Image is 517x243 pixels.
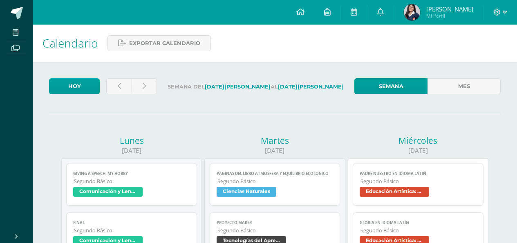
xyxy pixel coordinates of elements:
[49,78,100,94] a: Hoy
[426,12,473,19] span: Mi Perfil
[360,171,477,176] span: Padre Nuestro en idioma latín
[210,163,340,206] a: Páginas del libro atmósfera y equilibrio ecológicoSegundo BásicoCiencias Naturales
[61,135,202,146] div: Lunes
[74,178,190,185] span: Segundo Básico
[74,227,190,234] span: Segundo Básico
[360,187,429,197] span: Educación Artística: Teatro
[217,227,333,234] span: Segundo Básico
[348,146,488,155] div: [DATE]
[129,36,200,51] span: Exportar calendario
[217,220,333,225] span: Proyecto Maker
[61,146,202,155] div: [DATE]
[73,171,190,176] span: Giving a speech: My hobby
[360,227,477,234] span: Segundo Básico
[217,178,333,185] span: Segundo Básico
[205,84,271,90] strong: [DATE][PERSON_NAME]
[354,78,427,94] a: Semana
[163,78,348,95] label: Semana del al
[360,220,477,225] span: Gloria en idioma latín
[427,78,501,94] a: Mes
[204,146,345,155] div: [DATE]
[404,4,420,20] img: 110091913e7e8b7ef55f169950911861.png
[426,5,473,13] span: [PERSON_NAME]
[360,178,477,185] span: Segundo Básico
[43,35,98,51] span: Calendario
[348,135,488,146] div: Miércoles
[66,163,197,206] a: Giving a speech: My hobbySegundo BásicoComunicación y Lenguaje Idioma Extranjero Inglés
[353,163,483,206] a: Padre Nuestro en idioma latínSegundo BásicoEducación Artística: Teatro
[73,187,143,197] span: Comunicación y Lenguaje Idioma Extranjero Inglés
[107,35,211,51] a: Exportar calendario
[73,220,190,225] span: Final
[217,187,276,197] span: Ciencias Naturales
[278,84,344,90] strong: [DATE][PERSON_NAME]
[217,171,333,176] span: Páginas del libro atmósfera y equilibrio ecológico
[204,135,345,146] div: Martes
